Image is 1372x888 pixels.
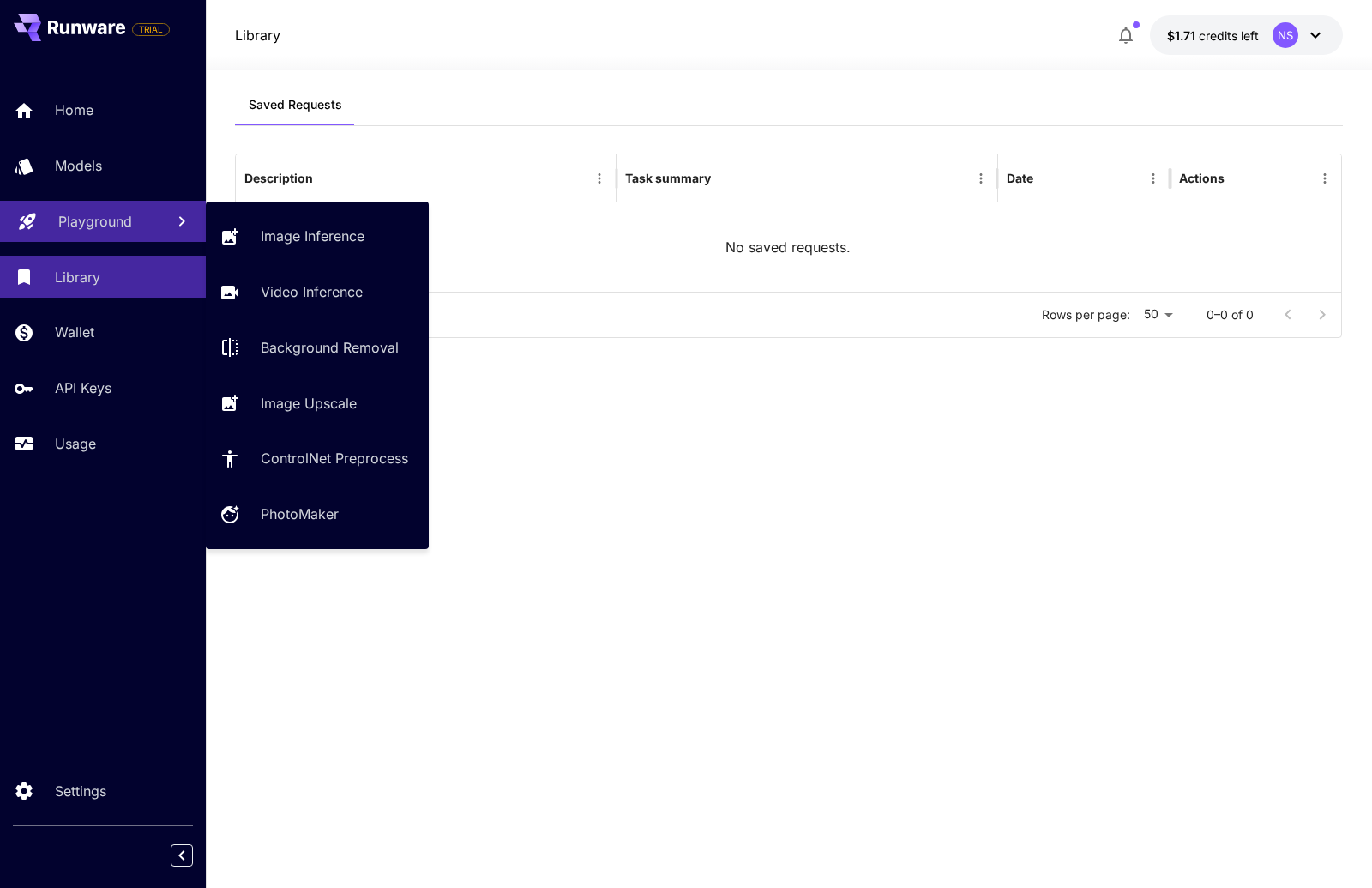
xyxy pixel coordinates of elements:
span: TRIAL [133,23,169,36]
div: Collapse sidebar [184,840,206,871]
div: Description [244,171,313,185]
a: ControlNet Preprocess [206,438,429,480]
span: $1.71 [1167,28,1199,43]
button: Menu [587,166,611,190]
p: Image Inference [261,226,364,246]
p: Playground [58,211,132,232]
p: ControlNet Preprocess [261,448,408,468]
button: $1.7144 [1150,15,1343,55]
button: Menu [1313,166,1337,190]
p: Rows per page: [1042,306,1130,323]
p: 0–0 of 0 [1207,306,1254,323]
p: Usage [55,433,96,454]
p: Settings [55,781,106,801]
a: PhotoMaker [206,493,429,535]
p: Wallet [55,322,94,342]
div: 50 [1137,302,1179,327]
p: Image Upscale [261,393,357,414]
span: Add your payment card to enable full platform functionality. [132,19,170,39]
div: Date [1007,171,1033,185]
span: Saved Requests [249,97,342,112]
div: Actions [1179,171,1225,185]
p: Library [55,267,100,287]
nav: breadcrumb [235,25,280,45]
span: credits left [1199,28,1259,43]
div: NS [1273,22,1298,48]
button: Menu [1141,166,1165,190]
button: Collapse sidebar [171,844,193,867]
p: Models [55,155,102,176]
p: Background Removal [261,337,399,358]
div: Task summary [625,171,711,185]
a: Background Removal [206,327,429,369]
p: API Keys [55,378,111,398]
p: No saved requests. [725,237,851,257]
button: Sort [1035,166,1059,190]
p: Video Inference [261,281,363,302]
button: Menu [969,166,993,190]
a: Image Inference [206,215,429,257]
div: $1.7144 [1167,27,1259,45]
p: PhotoMaker [261,504,339,524]
button: Sort [713,166,737,190]
a: Video Inference [206,271,429,313]
p: Library [235,25,280,45]
button: Sort [315,166,339,190]
p: Home [55,100,93,120]
a: Image Upscale [206,382,429,424]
